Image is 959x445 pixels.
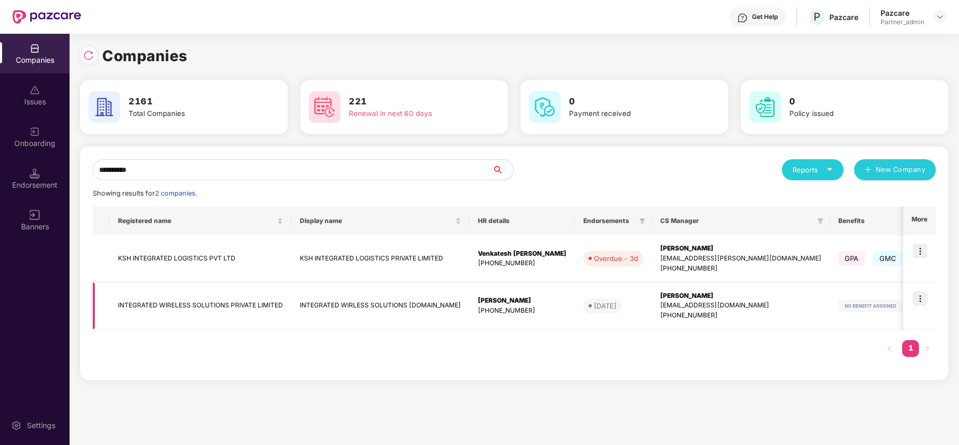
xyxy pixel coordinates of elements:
[129,95,253,109] h3: 2161
[89,91,120,123] img: svg+xml;base64,PHN2ZyB4bWxucz0iaHR0cDovL3d3dy53My5vcmcvMjAwMC9zdmciIHdpZHRoPSI2MCIgaGVpZ2h0PSI2MC...
[478,296,566,306] div: [PERSON_NAME]
[291,207,469,235] th: Display name
[349,108,473,119] div: Renewal in next 60 days
[886,345,893,352] span: left
[102,44,188,67] h1: Companies
[881,340,898,357] button: left
[829,12,858,22] div: Pazcare
[583,217,635,225] span: Endorsements
[129,108,253,119] div: Total Companies
[569,95,693,109] h3: 0
[118,217,275,225] span: Registered name
[155,189,197,197] span: 2 companies.
[478,258,566,268] div: [PHONE_NUMBER]
[792,165,833,175] div: Reports
[349,95,473,109] h3: 221
[83,50,94,61] img: svg+xml;base64,PHN2ZyBpZD0iUmVsb2FkLTMyeDMyIiB4bWxucz0iaHR0cDovL3d3dy53My5vcmcvMjAwMC9zdmciIHdpZH...
[30,85,40,95] img: svg+xml;base64,PHN2ZyBpZD0iSXNzdWVzX2Rpc2FibGVkIiB4bWxucz0iaHR0cDovL3d3dy53My5vcmcvMjAwMC9zdmciIH...
[737,13,748,23] img: svg+xml;base64,PHN2ZyBpZD0iSGVscC0zMngzMiIgeG1sbnM9Imh0dHA6Ly93d3cudzMub3JnLzIwMDAvc3ZnIiB3aWR0aD...
[291,235,469,283] td: KSH INTEGRATED LOGISTICS PRIVATE LIMITED
[24,420,58,431] div: Settings
[924,345,931,352] span: right
[660,301,821,311] div: [EMAIL_ADDRESS][DOMAIN_NAME]
[902,340,919,356] a: 1
[637,215,648,227] span: filter
[826,166,833,173] span: caret-down
[110,283,291,330] td: INTEGRATED WIRELESS SOLUTIONS PRIVATE LIMITED
[93,189,197,197] span: Showing results for
[660,264,821,274] div: [PHONE_NUMBER]
[660,254,821,264] div: [EMAIL_ADDRESS][PERSON_NAME][DOMAIN_NAME]
[300,217,453,225] span: Display name
[30,210,40,220] img: svg+xml;base64,PHN2ZyB3aWR0aD0iMTYiIGhlaWdodD0iMTYiIHZpZXdCb3g9IjAgMCAxNiAxNiIgZmlsbD0ibm9uZSIgeG...
[660,311,821,321] div: [PHONE_NUMBER]
[594,253,638,264] div: Overdue - 3d
[789,95,914,109] h3: 0
[30,127,40,137] img: svg+xml;base64,PHN2ZyB3aWR0aD0iMjAiIGhlaWdodD0iMjAiIHZpZXdCb3g9IjAgMCAyMCAyMCIgZmlsbD0ibm9uZSIgeG...
[902,340,919,357] li: 1
[873,251,903,266] span: GMC
[11,420,22,431] img: svg+xml;base64,PHN2ZyBpZD0iU2V0dGluZy0yMHgyMCIgeG1sbnM9Imh0dHA6Ly93d3cudzMub3JnLzIwMDAvc3ZnIiB3aW...
[478,249,566,259] div: Venkatesh [PERSON_NAME]
[880,18,924,26] div: Partner_admin
[838,299,903,312] img: svg+xml;base64,PHN2ZyB4bWxucz0iaHR0cDovL3d3dy53My5vcmcvMjAwMC9zdmciIHdpZHRoPSIxMjIiIGhlaWdodD0iMj...
[110,207,291,235] th: Registered name
[854,159,936,180] button: plusNew Company
[639,218,645,224] span: filter
[30,43,40,54] img: svg+xml;base64,PHN2ZyBpZD0iQ29tcGFuaWVzIiB4bWxucz0iaHR0cDovL3d3dy53My5vcmcvMjAwMC9zdmciIHdpZHRoPS...
[876,165,926,175] span: New Company
[469,207,575,235] th: HR details
[880,8,924,18] div: Pazcare
[291,283,469,330] td: INTEGRATED WIRLESS SOLUTIONS [DOMAIN_NAME]
[492,159,514,180] button: search
[838,251,865,266] span: GPA
[817,218,824,224] span: filter
[492,166,513,174] span: search
[752,13,778,21] div: Get Help
[789,108,914,119] div: Policy issued
[569,108,693,119] div: Payment received
[13,10,81,24] img: New Pazcare Logo
[529,91,561,123] img: svg+xml;base64,PHN2ZyB4bWxucz0iaHR0cDovL3d3dy53My5vcmcvMjAwMC9zdmciIHdpZHRoPSI2MCIgaGVpZ2h0PSI2MC...
[110,235,291,283] td: KSH INTEGRATED LOGISTICS PVT LTD
[660,291,821,301] div: [PERSON_NAME]
[881,340,898,357] li: Previous Page
[903,207,936,235] th: More
[830,207,924,235] th: Benefits
[865,166,872,175] span: plus
[815,215,826,227] span: filter
[594,301,616,311] div: [DATE]
[30,168,40,179] img: svg+xml;base64,PHN2ZyB3aWR0aD0iMTQuNSIgaGVpZ2h0PSIxNC41IiB2aWV3Qm94PSIwIDAgMTYgMTYiIGZpbGw9Im5vbm...
[814,11,820,23] span: P
[913,244,927,258] img: icon
[478,306,566,316] div: [PHONE_NUMBER]
[919,340,936,357] button: right
[749,91,781,123] img: svg+xml;base64,PHN2ZyB4bWxucz0iaHR0cDovL3d3dy53My5vcmcvMjAwMC9zdmciIHdpZHRoPSI2MCIgaGVpZ2h0PSI2MC...
[309,91,340,123] img: svg+xml;base64,PHN2ZyB4bWxucz0iaHR0cDovL3d3dy53My5vcmcvMjAwMC9zdmciIHdpZHRoPSI2MCIgaGVpZ2h0PSI2MC...
[660,244,821,254] div: [PERSON_NAME]
[913,291,927,306] img: icon
[919,340,936,357] li: Next Page
[936,13,944,21] img: svg+xml;base64,PHN2ZyBpZD0iRHJvcGRvd24tMzJ4MzIiIHhtbG5zPSJodHRwOi8vd3d3LnczLm9yZy8yMDAwL3N2ZyIgd2...
[660,217,813,225] span: CS Manager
